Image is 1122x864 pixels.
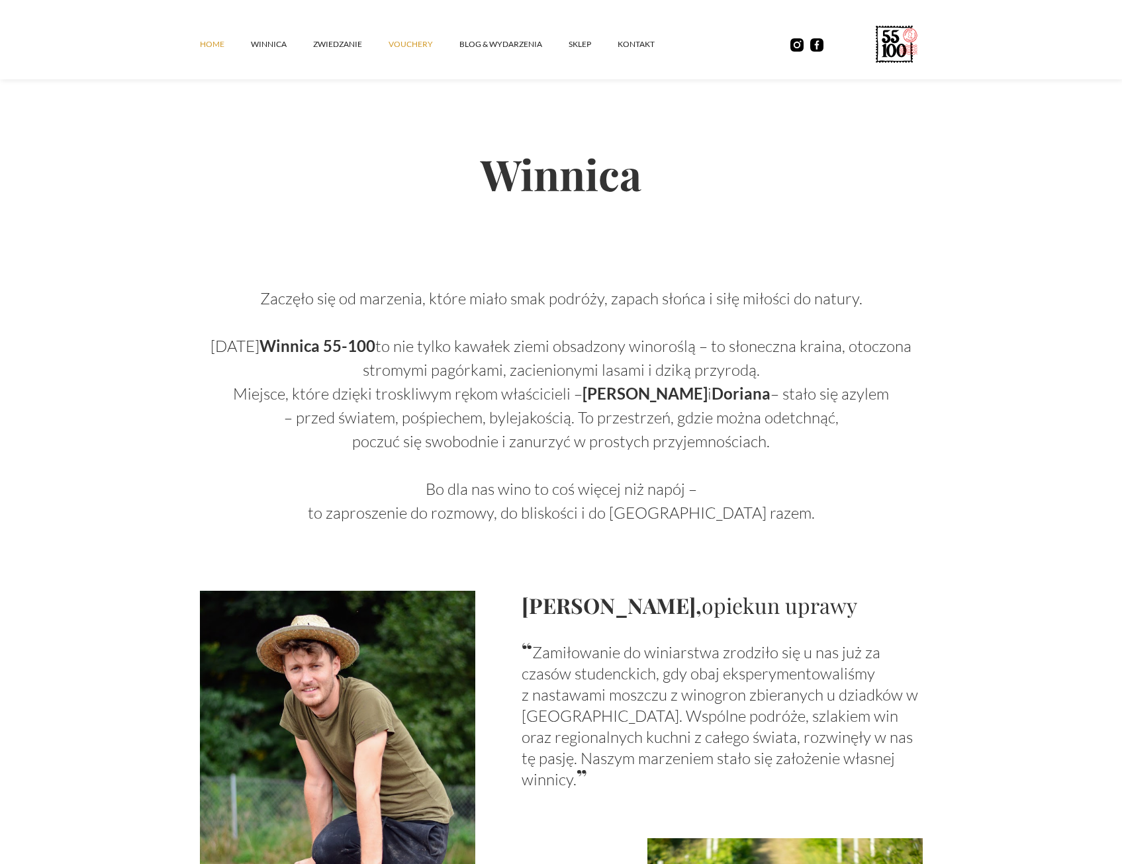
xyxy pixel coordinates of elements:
[313,24,389,64] a: ZWIEDZANIE
[522,591,702,619] strong: [PERSON_NAME],
[200,106,923,241] h2: Winnica
[577,762,587,791] strong: ”
[251,24,313,64] a: winnica
[618,24,681,64] a: kontakt
[389,24,459,64] a: vouchery
[522,639,923,790] p: Zamiłowanie do winiarstwa zrodziło się u nas już za czasów studenckich, gdy obaj eksperymentowali...
[583,384,708,403] strong: [PERSON_NAME]
[459,24,569,64] a: Blog & Wydarzenia
[200,263,923,525] p: Zaczęło się od marzenia, które miało smak podróży, zapach słońca i siłę miłości do natury. ‍ [DAT...
[712,384,771,403] strong: Doriana
[569,24,618,64] a: SKLEP
[200,24,251,64] a: Home
[522,591,923,619] h2: opiekun uprawy
[259,336,375,355] strong: Winnica 55-100
[522,635,532,664] strong: “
